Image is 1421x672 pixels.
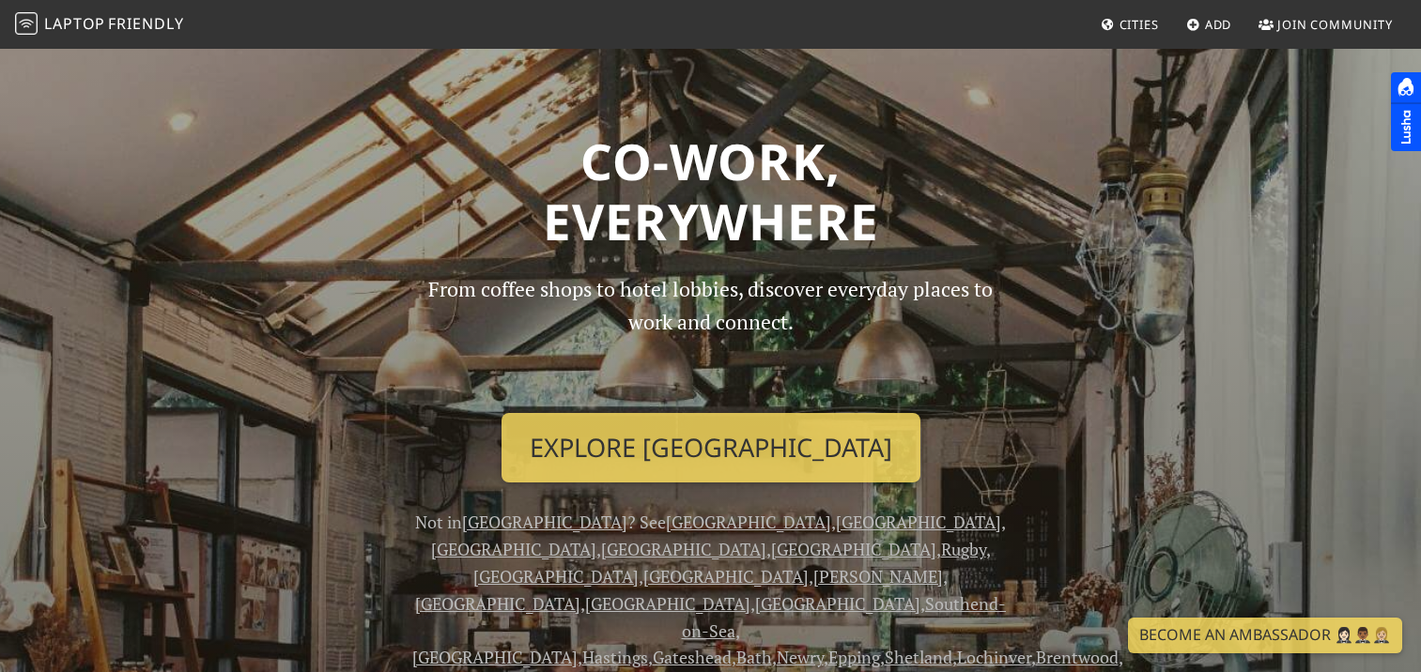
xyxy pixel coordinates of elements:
[836,511,1001,533] a: [GEOGRAPHIC_DATA]
[885,646,952,668] a: Shetland
[502,413,920,482] a: Explore [GEOGRAPHIC_DATA]
[412,273,1010,398] p: From coffee shops to hotel lobbies, discover everyday places to work and connect.
[666,511,831,533] a: [GEOGRAPHIC_DATA]
[941,538,986,560] a: Rugby
[601,538,766,560] a: [GEOGRAPHIC_DATA]
[736,646,772,668] a: Bath
[653,646,732,668] a: Gateshead
[431,538,596,560] a: [GEOGRAPHIC_DATA]
[828,646,880,668] a: Epping
[1093,8,1166,41] a: Cities
[585,592,750,615] a: [GEOGRAPHIC_DATA]
[1036,646,1119,668] a: Brentwood
[1179,8,1240,41] a: Add
[473,565,639,588] a: [GEOGRAPHIC_DATA]
[777,646,824,668] a: Newry
[813,565,943,588] a: [PERSON_NAME]
[415,592,580,615] a: [GEOGRAPHIC_DATA]
[1277,16,1393,33] span: Join Community
[682,592,1007,642] a: Southend-on-Sea
[1205,16,1232,33] span: Add
[1128,618,1402,653] a: Become an Ambassador 🤵🏻‍♀️🤵🏾‍♂️🤵🏼‍♀️
[771,538,936,560] a: [GEOGRAPHIC_DATA]
[643,565,809,588] a: [GEOGRAPHIC_DATA]
[412,646,578,668] a: [GEOGRAPHIC_DATA]
[15,12,38,35] img: LaptopFriendly
[108,13,183,34] span: Friendly
[102,131,1320,251] h1: Co-work, Everywhere
[44,13,105,34] span: Laptop
[1120,16,1159,33] span: Cities
[582,646,648,668] a: Hastings
[957,646,1031,668] a: Lochinver
[1251,8,1400,41] a: Join Community
[755,592,920,615] a: [GEOGRAPHIC_DATA]
[462,511,627,533] a: [GEOGRAPHIC_DATA]
[15,8,184,41] a: LaptopFriendly LaptopFriendly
